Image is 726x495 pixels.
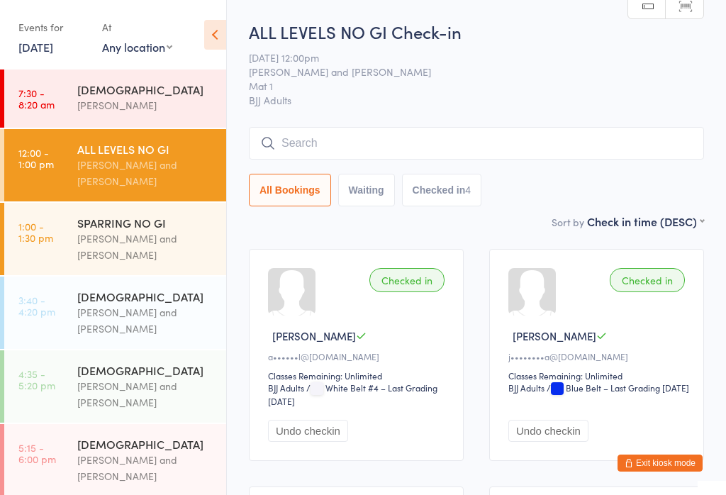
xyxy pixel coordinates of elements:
[4,277,226,349] a: 3:40 -4:20 pm[DEMOGRAPHIC_DATA][PERSON_NAME] and [PERSON_NAME]
[249,65,682,79] span: [PERSON_NAME] and [PERSON_NAME]
[18,147,54,169] time: 12:00 - 1:00 pm
[618,455,703,472] button: Exit kiosk mode
[268,420,348,442] button: Undo checkin
[18,39,53,55] a: [DATE]
[77,289,214,304] div: [DEMOGRAPHIC_DATA]
[77,452,214,484] div: [PERSON_NAME] and [PERSON_NAME]
[610,268,685,292] div: Checked in
[249,93,704,107] span: BJJ Adults
[18,221,53,243] time: 1:00 - 1:30 pm
[508,369,689,382] div: Classes Remaining: Unlimited
[77,304,214,337] div: [PERSON_NAME] and [PERSON_NAME]
[102,16,172,39] div: At
[77,436,214,452] div: [DEMOGRAPHIC_DATA]
[338,174,395,206] button: Waiting
[552,215,584,229] label: Sort by
[249,174,331,206] button: All Bookings
[77,362,214,378] div: [DEMOGRAPHIC_DATA]
[268,382,304,394] div: BJJ Adults
[268,382,437,407] span: / White Belt #4 – Last Grading [DATE]
[249,79,682,93] span: Mat 1
[508,350,689,362] div: j••••••••a@[DOMAIN_NAME]
[249,127,704,160] input: Search
[513,328,596,343] span: [PERSON_NAME]
[18,368,55,391] time: 4:35 - 5:20 pm
[77,141,214,157] div: ALL LEVELS NO GI
[4,69,226,128] a: 7:30 -8:20 am[DEMOGRAPHIC_DATA][PERSON_NAME]
[77,82,214,97] div: [DEMOGRAPHIC_DATA]
[77,230,214,263] div: [PERSON_NAME] and [PERSON_NAME]
[508,420,588,442] button: Undo checkin
[465,184,471,196] div: 4
[4,129,226,201] a: 12:00 -1:00 pmALL LEVELS NO GI[PERSON_NAME] and [PERSON_NAME]
[272,328,356,343] span: [PERSON_NAME]
[18,442,56,465] time: 5:15 - 6:00 pm
[4,203,226,275] a: 1:00 -1:30 pmSPARRING NO GI[PERSON_NAME] and [PERSON_NAME]
[18,87,55,110] time: 7:30 - 8:20 am
[587,213,704,229] div: Check in time (DESC)
[102,39,172,55] div: Any location
[249,20,704,43] h2: ALL LEVELS NO GI Check-in
[268,369,449,382] div: Classes Remaining: Unlimited
[77,97,214,113] div: [PERSON_NAME]
[77,215,214,230] div: SPARRING NO GI
[268,350,449,362] div: a••••••l@[DOMAIN_NAME]
[369,268,445,292] div: Checked in
[77,157,214,189] div: [PERSON_NAME] and [PERSON_NAME]
[18,294,55,317] time: 3:40 - 4:20 pm
[77,378,214,411] div: [PERSON_NAME] and [PERSON_NAME]
[547,382,689,394] span: / Blue Belt – Last Grading [DATE]
[508,382,544,394] div: BJJ Adults
[402,174,482,206] button: Checked in4
[18,16,88,39] div: Events for
[4,350,226,423] a: 4:35 -5:20 pm[DEMOGRAPHIC_DATA][PERSON_NAME] and [PERSON_NAME]
[249,50,682,65] span: [DATE] 12:00pm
